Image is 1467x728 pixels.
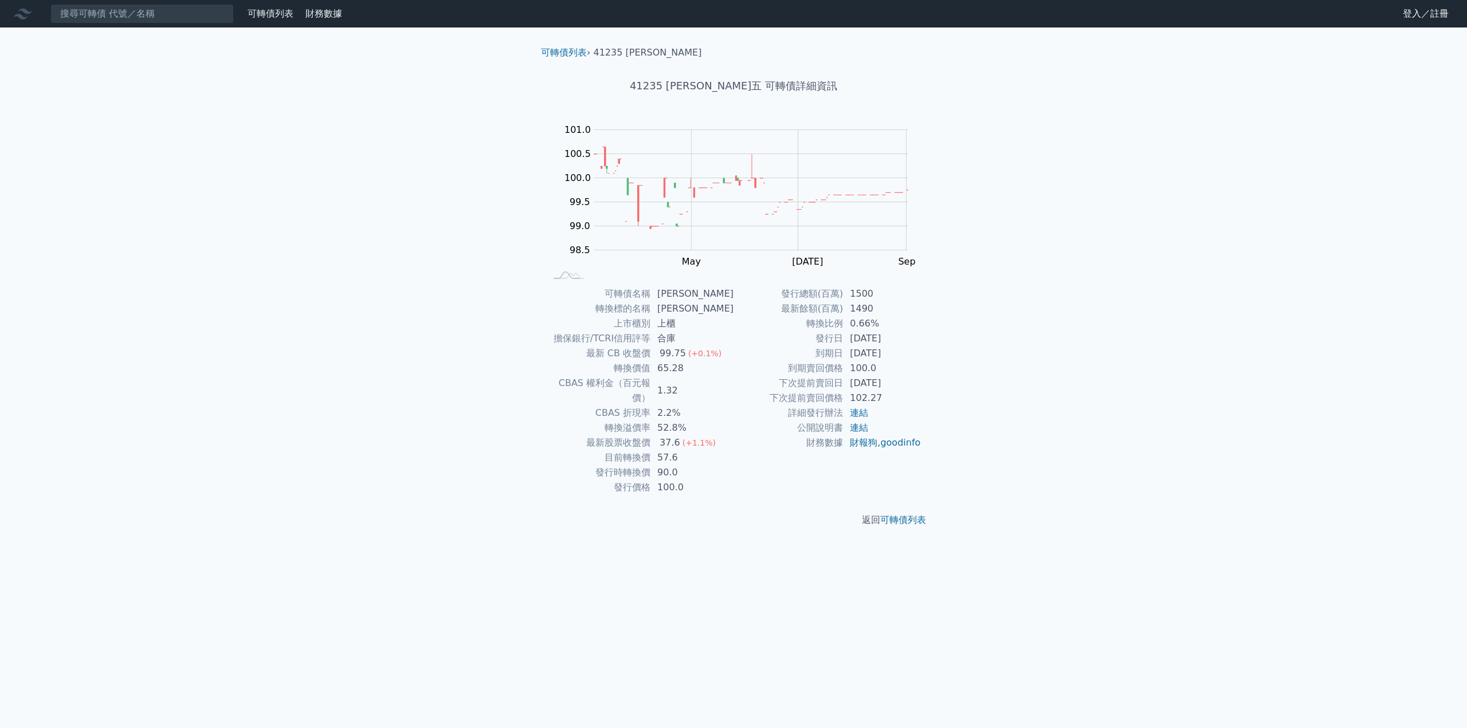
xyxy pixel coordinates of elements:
td: 1490 [843,301,921,316]
td: 最新股票收盤價 [546,435,650,450]
td: [PERSON_NAME] [650,301,733,316]
p: 返回 [532,513,935,527]
td: 上市櫃別 [546,316,650,331]
tspan: 99.5 [570,196,590,207]
td: 轉換溢價率 [546,420,650,435]
td: 公開說明書 [733,420,843,435]
a: 財報狗 [850,437,877,448]
td: 57.6 [650,450,733,465]
td: 最新 CB 收盤價 [546,346,650,361]
td: 目前轉換價 [546,450,650,465]
td: 發行時轉換價 [546,465,650,480]
td: 財務數據 [733,435,843,450]
td: 102.27 [843,391,921,406]
td: 發行總額(百萬) [733,286,843,301]
td: 100.0 [843,361,921,376]
tspan: [DATE] [792,256,823,267]
td: 100.0 [650,480,733,495]
tspan: 98.5 [570,245,590,255]
td: 到期賣回價格 [733,361,843,376]
a: 可轉債列表 [880,514,926,525]
li: 41235 [PERSON_NAME] [594,46,702,60]
span: (+1.1%) [682,438,716,447]
td: 最新餘額(百萬) [733,301,843,316]
div: 37.6 [657,435,682,450]
td: 可轉債名稱 [546,286,650,301]
td: CBAS 折現率 [546,406,650,420]
td: 到期日 [733,346,843,361]
a: 可轉債列表 [248,8,293,19]
tspan: 100.5 [564,148,591,159]
td: 90.0 [650,465,733,480]
td: 下次提前賣回價格 [733,391,843,406]
tspan: May [682,256,701,267]
td: 上櫃 [650,316,733,331]
td: 轉換價值 [546,361,650,376]
g: Chart [559,124,925,267]
td: 發行價格 [546,480,650,495]
div: 99.75 [657,346,688,361]
td: 合庫 [650,331,733,346]
td: [DATE] [843,331,921,346]
tspan: 101.0 [564,124,591,135]
tspan: 100.0 [564,172,591,183]
td: 詳細發行辦法 [733,406,843,420]
a: 可轉債列表 [541,47,587,58]
a: 連結 [850,422,868,433]
td: 65.28 [650,361,733,376]
a: 財務數據 [305,8,342,19]
td: [DATE] [843,376,921,391]
li: › [541,46,590,60]
td: 52.8% [650,420,733,435]
tspan: 99.0 [570,221,590,231]
td: 0.66% [843,316,921,331]
td: [PERSON_NAME] [650,286,733,301]
td: , [843,435,921,450]
td: 1500 [843,286,921,301]
h1: 41235 [PERSON_NAME]五 可轉債詳細資訊 [532,78,935,94]
td: 下次提前賣回日 [733,376,843,391]
a: goodinfo [880,437,920,448]
tspan: Sep [898,256,915,267]
td: 擔保銀行/TCRI信用評等 [546,331,650,346]
iframe: Chat Widget [1410,673,1467,728]
td: 轉換比例 [733,316,843,331]
span: (+0.1%) [688,349,721,358]
a: 連結 [850,407,868,418]
td: 發行日 [733,331,843,346]
td: [DATE] [843,346,921,361]
a: 登入／註冊 [1394,5,1458,23]
input: 搜尋可轉債 代號／名稱 [50,4,234,23]
td: 轉換標的名稱 [546,301,650,316]
td: CBAS 權利金（百元報價） [546,376,650,406]
td: 1.32 [650,376,733,406]
td: 2.2% [650,406,733,420]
